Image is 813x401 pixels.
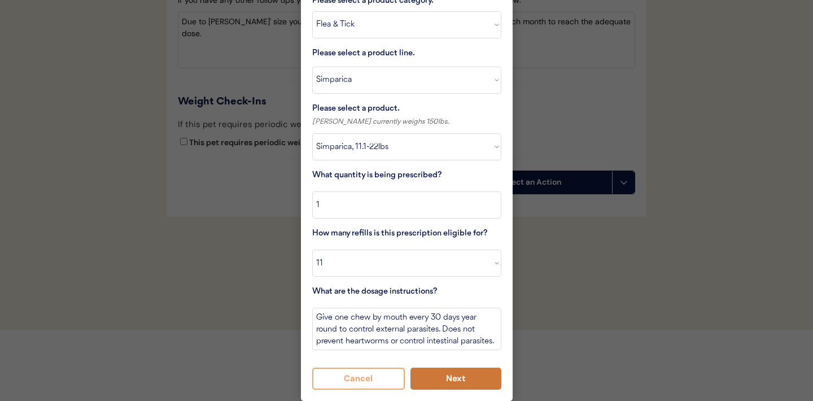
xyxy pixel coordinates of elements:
div: [PERSON_NAME] currently weighs 150lbs. [312,116,501,128]
div: What quantity is being prescribed? [312,169,501,183]
input: Enter a number [312,191,501,219]
div: How many refills is this prescription eligible for? [312,227,501,241]
div: Please select a product. [312,102,501,116]
button: Next [410,368,501,390]
button: Cancel [312,368,405,390]
div: Please select a product line. [312,47,425,61]
div: What are the dosage instructions? [312,285,501,299]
